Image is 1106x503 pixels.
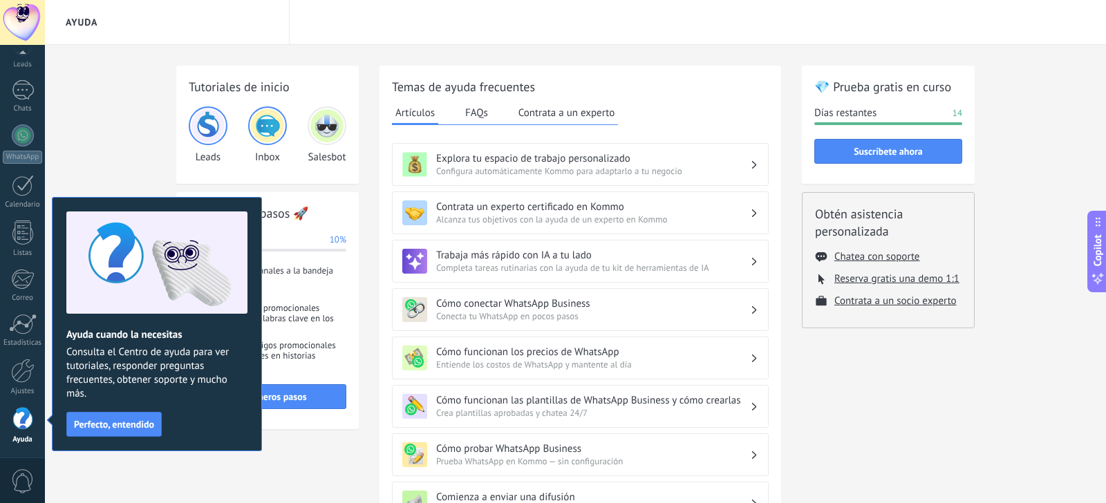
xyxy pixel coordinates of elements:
[834,272,959,285] button: Reserva gratis una demo 1:1
[392,78,769,95] h2: Temas de ayuda frecuentes
[228,392,306,401] span: Ver primeros pasos
[189,384,346,409] button: Ver primeros pasos
[3,339,43,348] div: Estadísticas
[3,435,43,444] div: Ayuda
[208,339,346,376] span: Comparte códigos promocionales para menciones en historias
[834,250,919,263] button: Chatea con soporte
[189,205,346,222] h2: Tus primeros pasos 🚀
[189,78,346,95] h2: Tutoriales de inicio
[436,249,750,262] h3: Trabaja más rápido con IA a tu lado
[814,106,877,120] span: Días restantes
[1091,235,1105,267] span: Copilot
[436,152,750,165] h3: Explora tu espacio de trabajo personalizado
[189,106,227,164] div: Leads
[66,328,247,341] h2: Ayuda cuando la necesitas
[854,146,923,156] span: Suscríbete ahora
[3,294,43,303] div: Correo
[74,419,154,429] span: Perfecto, entendido
[436,359,750,370] span: Entiende los costos de WhatsApp y mantente al día
[436,213,750,225] span: Alcanza tus objetivos con la ayuda de un experto en Kommo
[208,264,346,301] span: Conecta tus canales a la bandeja
[436,394,750,407] h3: Cómo funcionan las plantillas de WhatsApp Business y cómo crearlas
[308,106,346,164] div: Salesbot
[436,297,750,310] h3: Cómo conectar WhatsApp Business
[3,249,43,258] div: Listas
[462,102,491,123] button: FAQs
[436,345,750,359] h3: Cómo funcionan los precios de WhatsApp
[814,78,962,95] h2: 💎 Prueba gratis en curso
[953,106,962,120] span: 14
[3,104,43,113] div: Chats
[436,165,750,177] span: Configura automáticamente Kommo para adaptarlo a tu negocio
[208,301,346,339] span: Envía códigos promocionales basados en palabras clave en los comentarios
[3,151,42,164] div: WhatsApp
[436,200,750,213] h3: Contrata un experto certificado en Kommo
[815,205,962,240] h2: Obtén asistencia personalizada
[515,102,618,123] button: Contrata a un experto
[814,139,962,164] button: Suscríbete ahora
[66,345,247,401] span: Consulta el Centro de ayuda para ver tutoriales, responder preguntas frecuentes, obtener soporte ...
[436,262,750,274] span: Completa tareas rutinarias con la ayuda de tu kit de herramientas de IA
[436,455,750,467] span: Prueba WhatsApp en Kommo — sin configuración
[66,412,162,437] button: Perfecto, entendido
[3,387,43,396] div: Ajustes
[248,106,287,164] div: Inbox
[436,310,750,322] span: Conecta tu WhatsApp en pocos pasos
[436,442,750,455] h3: Cómo probar WhatsApp Business
[3,200,43,209] div: Calendario
[330,233,346,247] span: 10%
[834,294,957,307] button: Contrata a un socio experto
[436,407,750,419] span: Crea plantillas aprobadas y chatea 24/7
[392,102,438,125] button: Artículos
